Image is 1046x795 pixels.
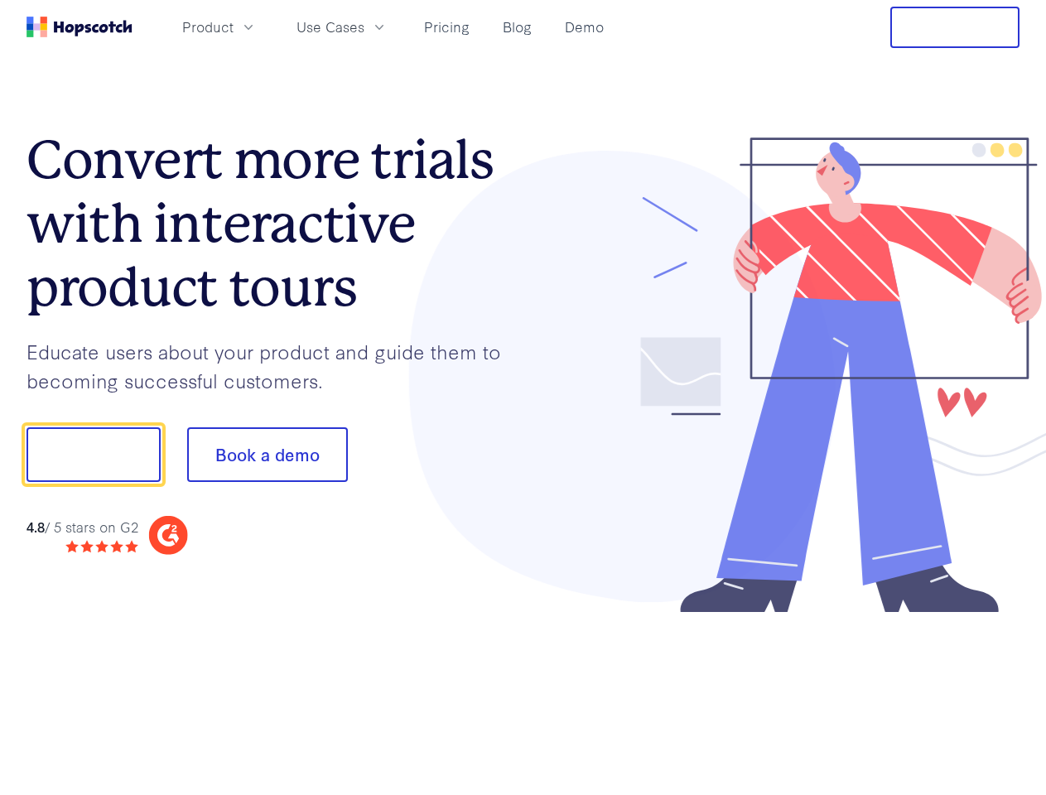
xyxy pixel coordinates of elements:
div: / 5 stars on G2 [27,517,138,537]
a: Pricing [417,13,476,41]
span: Product [182,17,234,37]
button: Use Cases [287,13,398,41]
strong: 4.8 [27,517,45,536]
a: Demo [558,13,610,41]
h1: Convert more trials with interactive product tours [27,128,523,319]
button: Book a demo [187,427,348,482]
p: Educate users about your product and guide them to becoming successful customers. [27,337,523,394]
button: Free Trial [890,7,1019,48]
button: Show me! [27,427,161,482]
a: Blog [496,13,538,41]
span: Use Cases [296,17,364,37]
button: Product [172,13,267,41]
a: Home [27,17,133,37]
